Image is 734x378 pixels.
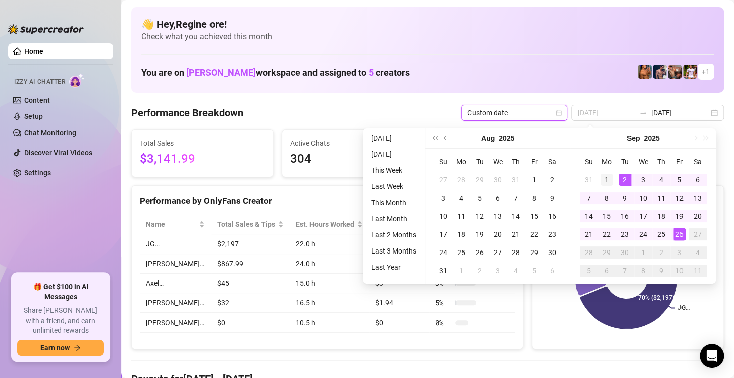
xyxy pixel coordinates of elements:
[601,265,613,277] div: 6
[702,66,710,77] span: + 1
[470,171,489,189] td: 2025-07-29
[637,174,649,186] div: 3
[437,265,449,277] div: 31
[141,67,410,78] h1: You are on workspace and assigned to creators
[369,313,429,333] td: $0
[290,234,369,254] td: 22.0 h
[290,150,415,169] span: 304
[673,210,686,222] div: 19
[670,153,689,171] th: Fr
[217,219,276,230] span: Total Sales & Tips
[510,228,522,240] div: 21
[489,171,507,189] td: 2025-07-30
[507,189,525,207] td: 2025-08-07
[528,192,540,204] div: 8
[638,65,652,79] img: JG
[211,234,290,254] td: $2,197
[601,210,613,222] div: 15
[670,207,689,225] td: 2025-09-19
[692,192,704,204] div: 13
[474,265,486,277] div: 2
[689,153,707,171] th: Sa
[140,150,265,169] span: $3,141.99
[546,174,558,186] div: 2
[437,246,449,259] div: 24
[140,138,265,149] span: Total Sales
[543,207,561,225] td: 2025-08-16
[434,262,452,280] td: 2025-08-31
[434,243,452,262] td: 2025-08-24
[141,31,714,42] span: Check what you achieved this month
[546,228,558,240] div: 23
[14,77,65,87] span: Izzy AI Chatter
[211,293,290,313] td: $32
[492,192,504,204] div: 6
[434,153,452,171] th: Su
[598,207,616,225] td: 2025-09-15
[619,265,631,277] div: 7
[639,109,647,117] span: swap-right
[474,192,486,204] div: 5
[543,171,561,189] td: 2025-08-02
[637,210,649,222] div: 17
[627,128,640,148] button: Choose a month
[489,207,507,225] td: 2025-08-13
[525,171,543,189] td: 2025-08-01
[634,153,652,171] th: We
[583,265,595,277] div: 5
[17,306,104,336] span: Share [PERSON_NAME] with a friend, and earn unlimited rewards
[367,197,421,209] li: This Month
[467,105,561,120] span: Custom date
[474,174,486,186] div: 29
[470,243,489,262] td: 2025-08-26
[543,243,561,262] td: 2025-08-30
[440,128,451,148] button: Previous month (PageUp)
[655,228,667,240] div: 25
[601,228,613,240] div: 22
[452,153,470,171] th: Mo
[434,225,452,243] td: 2025-08-17
[481,128,495,148] button: Choose a month
[507,153,525,171] th: Th
[655,174,667,186] div: 4
[700,344,724,368] div: Open Intercom Messenger
[689,243,707,262] td: 2025-10-04
[492,228,504,240] div: 20
[40,344,70,352] span: Earn now
[429,128,440,148] button: Last year (Control + left)
[437,192,449,204] div: 3
[74,344,81,351] span: arrow-right
[470,262,489,280] td: 2025-09-02
[616,171,634,189] td: 2025-09-02
[583,228,595,240] div: 21
[17,282,104,302] span: 🎁 Get $100 in AI Messages
[434,171,452,189] td: 2025-07-27
[583,192,595,204] div: 7
[470,189,489,207] td: 2025-08-05
[525,189,543,207] td: 2025-08-08
[489,225,507,243] td: 2025-08-20
[619,174,631,186] div: 2
[455,246,467,259] div: 25
[211,274,290,293] td: $45
[452,262,470,280] td: 2025-09-01
[474,246,486,259] div: 26
[211,313,290,333] td: $0
[369,67,374,78] span: 5
[634,262,652,280] td: 2025-10-08
[140,254,211,274] td: [PERSON_NAME]…
[546,192,558,204] div: 9
[580,153,598,171] th: Su
[470,153,489,171] th: Tu
[644,128,659,148] button: Choose a year
[583,246,595,259] div: 28
[634,171,652,189] td: 2025-09-03
[601,246,613,259] div: 29
[510,210,522,222] div: 14
[510,265,522,277] div: 4
[24,169,51,177] a: Settings
[543,189,561,207] td: 2025-08-09
[580,189,598,207] td: 2025-09-07
[367,132,421,144] li: [DATE]
[692,265,704,277] div: 11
